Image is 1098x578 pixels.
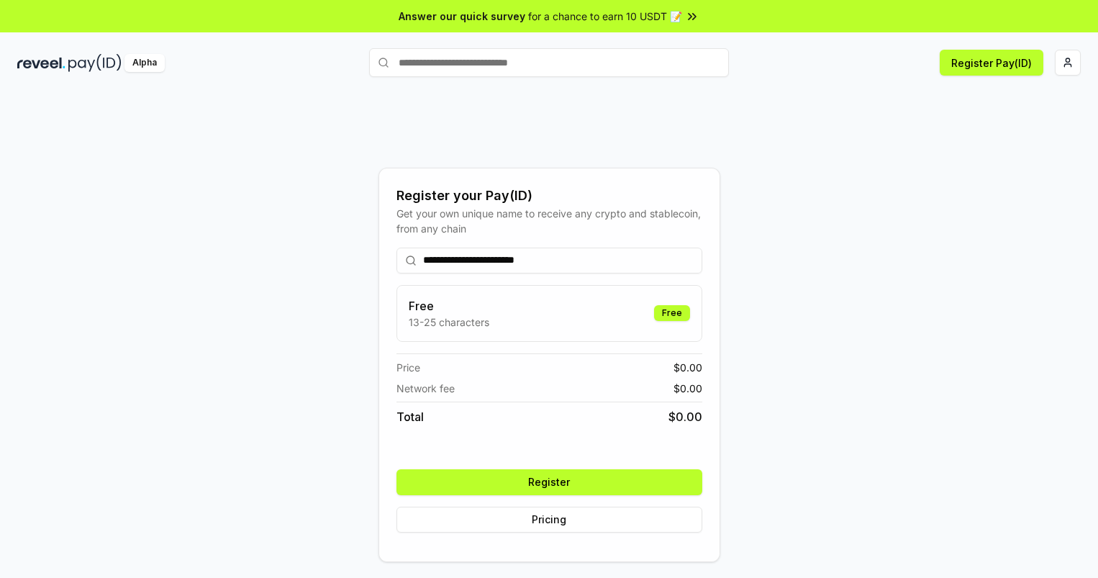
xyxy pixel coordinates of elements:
[396,507,702,533] button: Pricing
[396,360,420,375] span: Price
[668,408,702,425] span: $ 0.00
[396,381,455,396] span: Network fee
[124,54,165,72] div: Alpha
[396,469,702,495] button: Register
[654,305,690,321] div: Free
[673,381,702,396] span: $ 0.00
[396,186,702,206] div: Register your Pay(ID)
[68,54,122,72] img: pay_id
[399,9,525,24] span: Answer our quick survey
[940,50,1043,76] button: Register Pay(ID)
[409,297,489,315] h3: Free
[396,408,424,425] span: Total
[528,9,682,24] span: for a chance to earn 10 USDT 📝
[396,206,702,236] div: Get your own unique name to receive any crypto and stablecoin, from any chain
[673,360,702,375] span: $ 0.00
[17,54,65,72] img: reveel_dark
[409,315,489,330] p: 13-25 characters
